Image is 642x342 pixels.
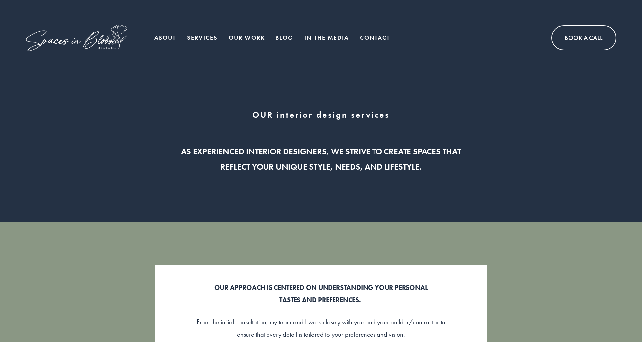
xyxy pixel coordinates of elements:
[122,109,520,121] h1: OUR interior design services
[275,31,293,44] a: Blog
[551,25,616,50] a: Book A Call
[154,31,176,44] a: About
[187,31,218,44] a: Services
[360,31,390,44] a: Contact
[304,31,349,44] a: In the Media
[214,283,430,304] strong: OUR APPROACH IS CENTERED ON UNDERSTANDING YOUR PERSONAL TASTES AND PREFERENCES.
[229,31,265,44] a: Our Work
[26,25,127,51] img: Spaces in Bloom Designs
[171,144,471,175] p: AS EXPERIENCED INTERIOR DESIGNERS, WE STRIVE TO CREATE SPACES THAT REFLECT YOUR UNIQUE STYLE, NEE...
